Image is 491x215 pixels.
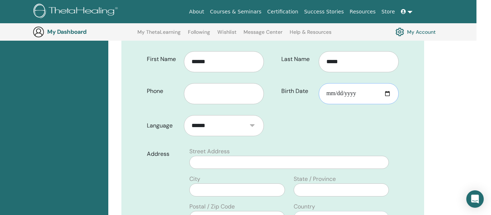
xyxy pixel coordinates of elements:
a: About [186,5,207,19]
label: Street Address [189,147,230,156]
label: Country [294,202,315,211]
a: Resources [347,5,379,19]
label: State / Province [294,175,336,183]
label: Phone [141,84,184,98]
label: Last Name [276,52,319,66]
label: Birth Date [276,84,319,98]
label: Address [141,147,185,161]
a: Message Center [244,29,282,41]
a: My ThetaLearning [137,29,181,41]
div: Open Intercom Messenger [466,190,484,208]
a: Success Stories [301,5,347,19]
h3: My Dashboard [47,28,120,35]
a: My Account [395,26,436,38]
a: Following [188,29,210,41]
a: Wishlist [217,29,237,41]
img: cog.svg [395,26,404,38]
img: generic-user-icon.jpg [33,26,44,38]
label: Postal / Zip Code [189,202,235,211]
label: City [189,175,200,183]
label: First Name [141,52,184,66]
a: Help & Resources [290,29,331,41]
a: Courses & Seminars [207,5,265,19]
a: Certification [264,5,301,19]
a: Store [379,5,398,19]
label: Language [141,119,184,133]
img: logo.png [33,4,120,20]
